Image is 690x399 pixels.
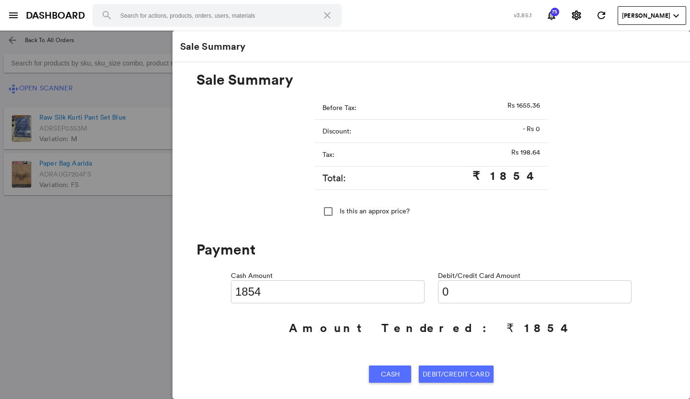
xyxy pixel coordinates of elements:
md-icon: menu [8,10,19,21]
p: Before Tax: [322,103,507,112]
md-icon: search [101,10,113,21]
p: Tax: [322,150,511,159]
button: Clear [316,4,339,27]
button: Search [95,4,118,27]
p: ₹ 1854 [472,168,540,183]
h2: Sale Summary [180,41,245,52]
h2: Payment [196,242,255,257]
button: Notifications [542,6,561,25]
button: Cash [369,366,411,383]
input: Cash Amount [231,280,425,303]
md-icon: expand_more [670,10,682,22]
p: Rs 198.64 [511,147,540,157]
p: Rs 1655.36 [507,100,540,110]
span: Cash [381,366,400,383]
button: Refresh State [592,6,611,25]
span: 75 [550,10,560,14]
span: v3.85.1 [514,11,531,19]
span: [PERSON_NAME] [622,11,670,20]
button: open sidebar [4,6,23,25]
md-icon: settings [571,10,582,21]
span: Cash Amount [231,271,425,280]
input: Search for actions, products, orders, users, materials [92,4,342,27]
p: Total: [322,171,472,185]
h2: Sale Summary [196,72,293,88]
button: User [618,6,686,25]
a: DASHBOARD [26,9,85,22]
md-checkbox: Is this an approx price? [322,201,410,224]
h3: Amount Tendered : ₹ 1854 [289,321,574,334]
md-icon: refresh [596,10,607,21]
button: Debit/Credit Card [419,366,493,383]
button: Settings [567,6,586,25]
md-icon: close [322,10,333,21]
span: Debit/Credit Card [423,366,489,383]
input: Card Amount [438,280,632,303]
p: - Rs 0 [523,124,540,133]
span: Debit/Credit Card Amount [438,271,520,280]
md-icon: notifications [546,10,557,21]
div: Is this an approx price? [340,206,410,216]
p: Discount: [322,126,523,136]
